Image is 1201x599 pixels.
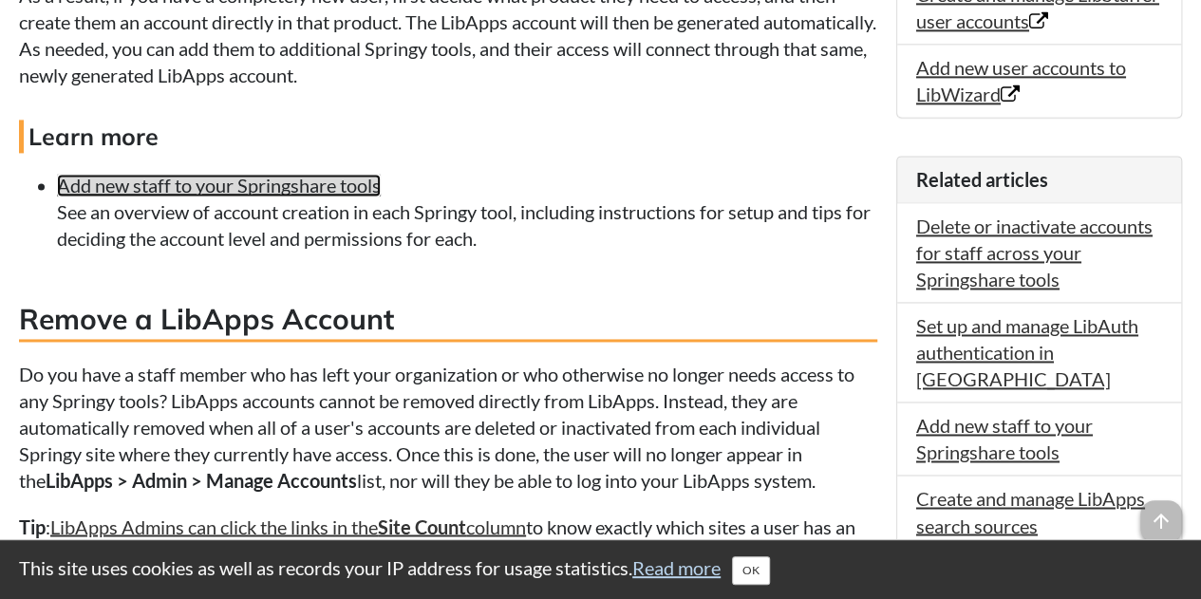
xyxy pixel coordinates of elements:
a: Create and manage LibApps search sources [916,487,1145,536]
a: Delete or inactivate accounts for staff across your Springshare tools [916,215,1153,290]
a: arrow_upward [1140,502,1182,525]
a: LibApps Admins can click the links in theSite Countcolumn [50,515,526,537]
p: Do you have a staff member who has left your organization or who otherwise no longer needs access... [19,361,877,494]
button: Close [732,556,770,585]
a: Add new staff to your Springshare tools [916,414,1093,463]
a: Add new staff to your Springshare tools [57,174,381,197]
strong: LibApps > Admin > Manage Accounts [46,469,357,492]
a: Read more [632,556,721,579]
strong: Site Count [378,515,466,537]
li: See an overview of account creation in each Springy tool, including instructions for setup and ti... [57,172,877,252]
strong: Tip [19,515,46,537]
p: : to know exactly which sites a user has an account in that needs to be removed. [19,513,877,566]
span: arrow_upward [1140,500,1182,542]
a: Set up and manage LibAuth authentication in [GEOGRAPHIC_DATA] [916,314,1138,390]
a: Add new user accounts to LibWizard [916,56,1126,105]
h3: Remove a LibApps Account [19,299,877,342]
span: Related articles [916,168,1048,191]
h4: Learn more [19,120,877,153]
